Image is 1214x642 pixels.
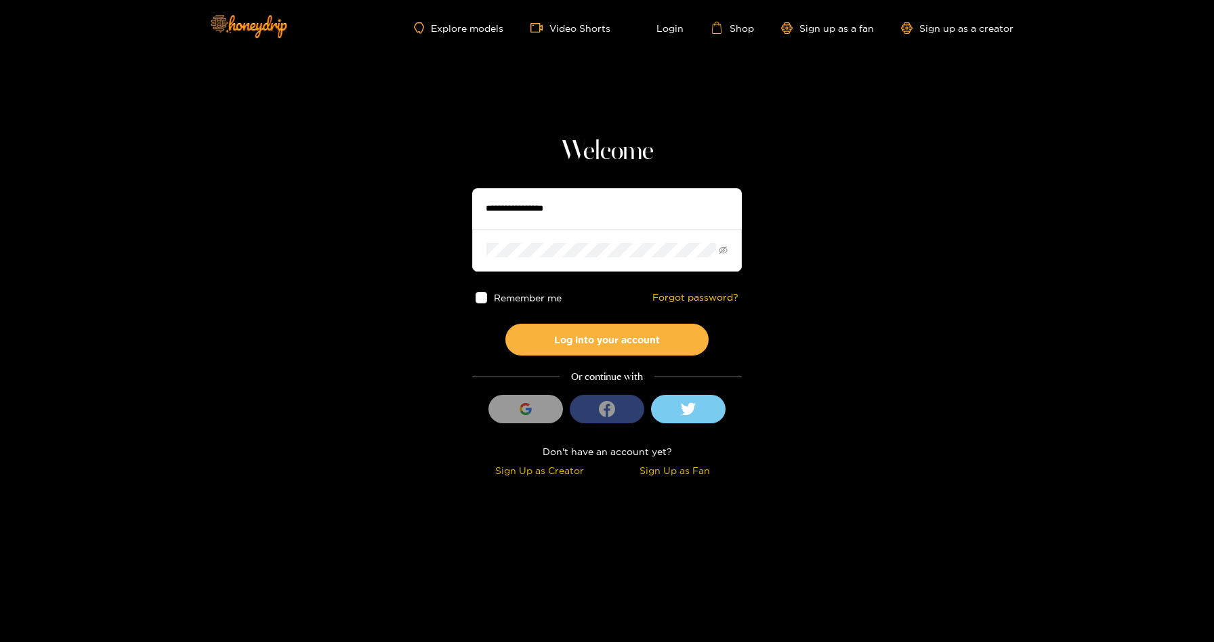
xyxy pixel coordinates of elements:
[505,324,709,356] button: Log into your account
[472,369,742,385] div: Or continue with
[719,246,728,255] span: eye-invisible
[610,463,738,478] div: Sign Up as Fan
[530,22,610,34] a: Video Shorts
[781,22,874,34] a: Sign up as a fan
[494,293,562,303] span: Remember me
[472,444,742,459] div: Don't have an account yet?
[472,135,742,168] h1: Welcome
[530,22,549,34] span: video-camera
[711,22,754,34] a: Shop
[901,22,1013,34] a: Sign up as a creator
[414,22,503,34] a: Explore models
[476,463,604,478] div: Sign Up as Creator
[637,22,684,34] a: Login
[652,292,738,303] a: Forgot password?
